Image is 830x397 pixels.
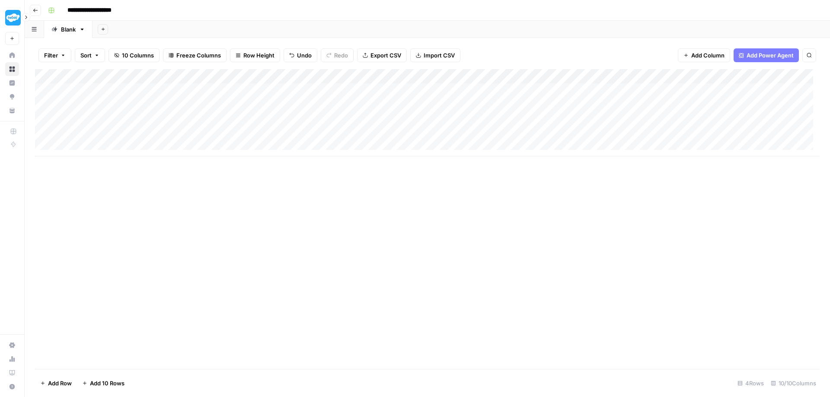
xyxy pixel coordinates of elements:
[122,51,154,60] span: 10 Columns
[370,51,401,60] span: Export CSV
[44,21,93,38] a: Blank
[767,376,820,390] div: 10/10 Columns
[5,7,19,29] button: Workspace: Twinkl
[5,76,19,90] a: Insights
[44,51,58,60] span: Filter
[5,90,19,104] a: Opportunities
[321,48,354,62] button: Redo
[691,51,725,60] span: Add Column
[80,51,92,60] span: Sort
[5,366,19,380] a: Learning Hub
[424,51,455,60] span: Import CSV
[5,48,19,62] a: Home
[176,51,221,60] span: Freeze Columns
[61,25,76,34] div: Blank
[77,376,130,390] button: Add 10 Rows
[243,51,275,60] span: Row Height
[163,48,227,62] button: Freeze Columns
[5,104,19,118] a: Your Data
[297,51,312,60] span: Undo
[734,376,767,390] div: 4 Rows
[334,51,348,60] span: Redo
[109,48,160,62] button: 10 Columns
[284,48,317,62] button: Undo
[410,48,460,62] button: Import CSV
[5,62,19,76] a: Browse
[357,48,407,62] button: Export CSV
[5,10,21,25] img: Twinkl Logo
[5,380,19,394] button: Help + Support
[734,48,799,62] button: Add Power Agent
[38,48,71,62] button: Filter
[5,352,19,366] a: Usage
[35,376,77,390] button: Add Row
[230,48,280,62] button: Row Height
[678,48,730,62] button: Add Column
[90,379,124,387] span: Add 10 Rows
[75,48,105,62] button: Sort
[48,379,72,387] span: Add Row
[5,338,19,352] a: Settings
[747,51,794,60] span: Add Power Agent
